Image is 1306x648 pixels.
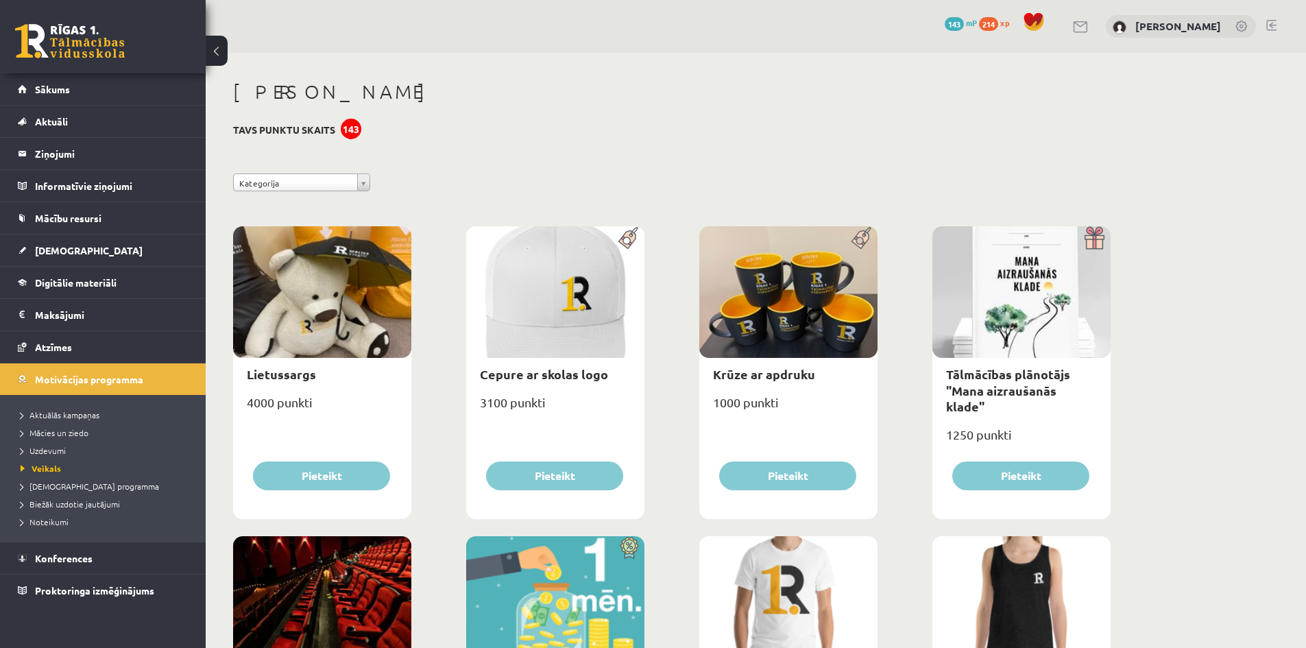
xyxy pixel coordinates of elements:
[466,391,644,425] div: 3100 punkti
[35,341,72,353] span: Atzīmes
[1135,19,1221,33] a: [PERSON_NAME]
[18,299,189,331] a: Maksājumi
[21,427,192,439] a: Mācies un ziedo
[719,461,856,490] button: Pieteikt
[486,461,623,490] button: Pieteikt
[21,445,66,456] span: Uzdevumi
[233,80,1111,104] h1: [PERSON_NAME]
[21,480,192,492] a: [DEMOGRAPHIC_DATA] programma
[966,17,977,28] span: mP
[35,115,68,128] span: Aktuāli
[979,17,1016,28] a: 214 xp
[35,212,101,224] span: Mācību resursi
[945,17,977,28] a: 143 mP
[21,462,192,475] a: Veikals
[35,170,189,202] legend: Informatīvie ziņojumi
[18,363,189,395] a: Motivācijas programma
[341,119,361,139] div: 143
[18,331,189,363] a: Atzīmes
[952,461,1089,490] button: Pieteikt
[239,174,352,192] span: Kategorija
[21,498,192,510] a: Biežāk uzdotie jautājumi
[713,366,815,382] a: Krūze ar apdruku
[699,391,878,425] div: 1000 punkti
[945,17,964,31] span: 143
[18,202,189,234] a: Mācību resursi
[21,409,192,421] a: Aktuālās kampaņas
[35,276,117,289] span: Digitālie materiāli
[18,542,189,574] a: Konferences
[21,444,192,457] a: Uzdevumi
[233,173,370,191] a: Kategorija
[1000,17,1009,28] span: xp
[21,409,99,420] span: Aktuālās kampaņas
[1080,226,1111,250] img: Dāvana ar pārsteigumu
[247,366,316,382] a: Lietussargs
[614,226,644,250] img: Populāra prece
[21,427,88,438] span: Mācies un ziedo
[35,244,143,256] span: [DEMOGRAPHIC_DATA]
[614,536,644,560] img: Atlaide
[35,373,143,385] span: Motivācijas programma
[18,575,189,606] a: Proktoringa izmēģinājums
[21,481,159,492] span: [DEMOGRAPHIC_DATA] programma
[35,584,154,597] span: Proktoringa izmēģinājums
[21,463,61,474] span: Veikals
[35,552,93,564] span: Konferences
[35,299,189,331] legend: Maksājumi
[847,226,878,250] img: Populāra prece
[35,138,189,169] legend: Ziņojumi
[18,106,189,137] a: Aktuāli
[979,17,998,31] span: 214
[18,267,189,298] a: Digitālie materiāli
[233,391,411,425] div: 4000 punkti
[253,461,390,490] button: Pieteikt
[21,499,120,509] span: Biežāk uzdotie jautājumi
[21,516,192,528] a: Noteikumi
[1113,21,1126,34] img: Marko Osemļjaks
[18,170,189,202] a: Informatīvie ziņojumi
[946,366,1070,414] a: Tālmācības plānotājs "Mana aizraušanās klade"
[18,235,189,266] a: [DEMOGRAPHIC_DATA]
[21,516,69,527] span: Noteikumi
[18,73,189,105] a: Sākums
[15,24,125,58] a: Rīgas 1. Tālmācības vidusskola
[35,83,70,95] span: Sākums
[18,138,189,169] a: Ziņojumi
[480,366,608,382] a: Cepure ar skolas logo
[932,423,1111,457] div: 1250 punkti
[233,124,335,136] h3: Tavs punktu skaits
